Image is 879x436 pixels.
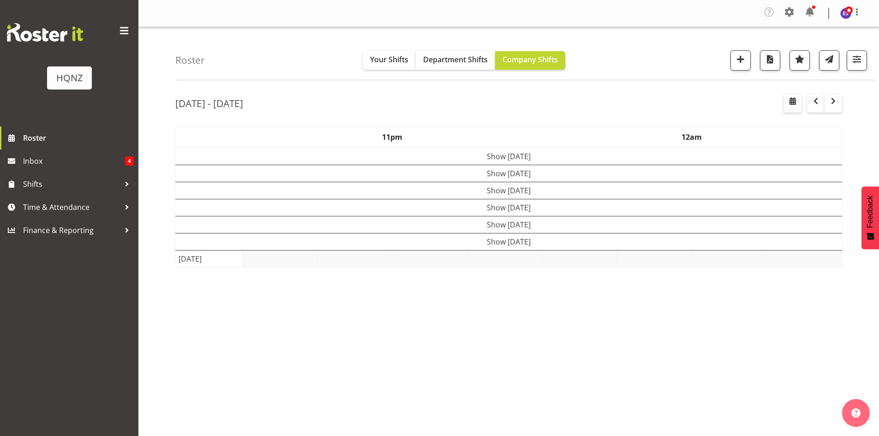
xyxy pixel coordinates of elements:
[542,127,842,148] th: 12am
[760,50,780,71] button: Download a PDF of the roster according to the set date range.
[851,408,861,418] img: help-xxl-2.png
[175,97,243,109] h2: [DATE] - [DATE]
[176,148,842,165] td: Show [DATE]
[840,8,851,19] img: elise-sabin5568.jpg
[502,54,558,65] span: Company Shifts
[730,50,751,71] button: Add a new shift
[176,182,842,199] td: Show [DATE]
[176,165,842,182] td: Show [DATE]
[242,127,542,148] th: 11pm
[819,50,839,71] button: Send a list of all shifts for the selected filtered period to all rostered employees.
[176,233,842,251] td: Show [DATE]
[23,131,134,145] span: Roster
[125,156,134,166] span: 4
[370,54,408,65] span: Your Shifts
[416,51,495,70] button: Department Shifts
[423,54,488,65] span: Department Shifts
[866,196,874,228] span: Feedback
[789,50,810,71] button: Highlight an important date within the roster.
[23,177,120,191] span: Shifts
[23,200,120,214] span: Time & Attendance
[23,223,120,237] span: Finance & Reporting
[861,186,879,249] button: Feedback - Show survey
[23,154,125,168] span: Inbox
[7,23,83,42] img: Rosterit website logo
[176,199,842,216] td: Show [DATE]
[56,71,83,85] div: HQNZ
[176,216,842,233] td: Show [DATE]
[175,55,205,66] h4: Roster
[495,51,565,70] button: Company Shifts
[176,251,242,268] td: [DATE]
[847,50,867,71] button: Filter Shifts
[784,94,801,113] button: Select a specific date within the roster.
[363,51,416,70] button: Your Shifts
